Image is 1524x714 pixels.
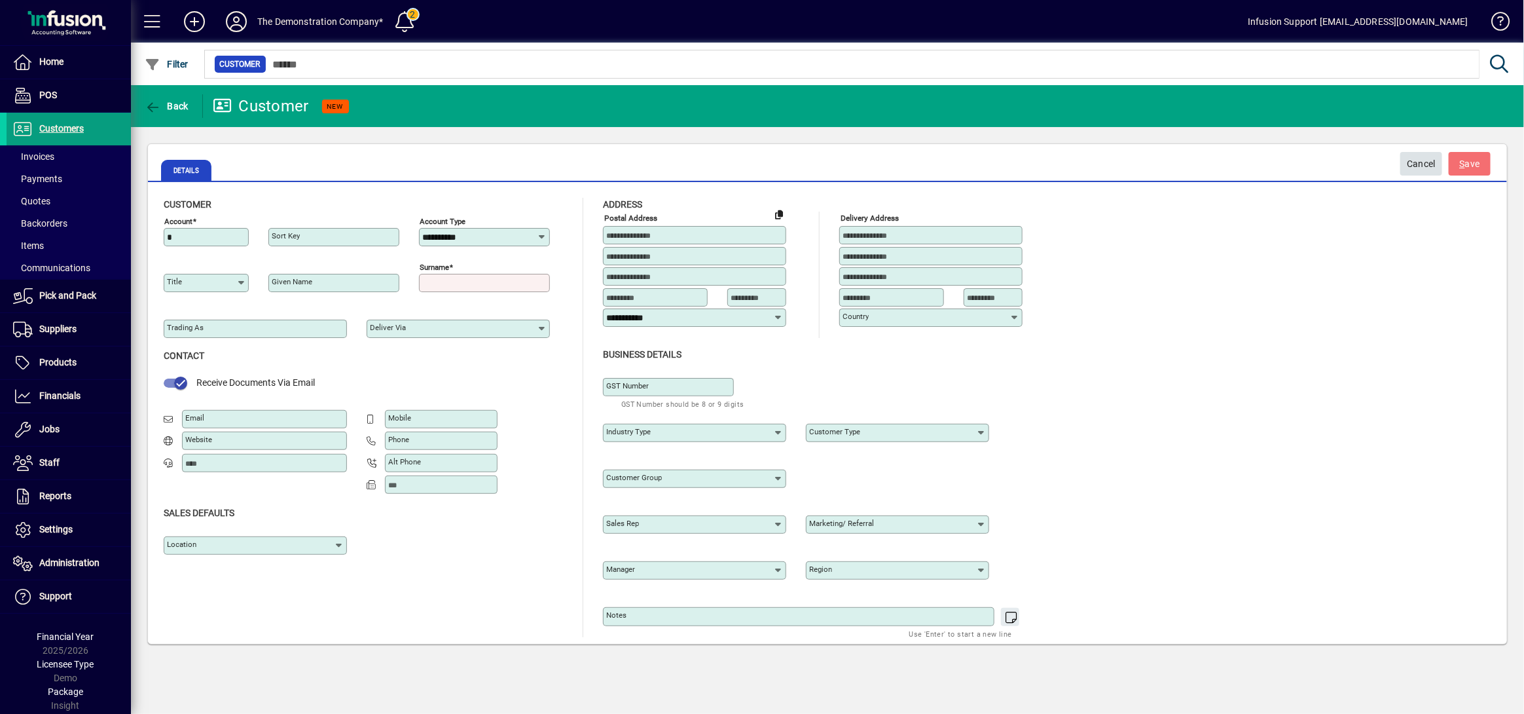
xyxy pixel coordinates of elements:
mat-label: Mobile [388,413,411,423]
mat-label: Manager [606,565,635,574]
a: Knowledge Base [1481,3,1508,45]
div: Infusion Support [EMAIL_ADDRESS][DOMAIN_NAME] [1248,11,1468,32]
a: Invoices [7,145,131,168]
span: Package [48,686,83,697]
mat-label: Title [167,277,182,286]
mat-label: Customer group [606,473,662,482]
a: Staff [7,447,131,479]
mat-label: Website [185,435,212,444]
span: Back [145,101,189,111]
span: Financial Year [37,631,94,642]
span: Customer [164,199,211,210]
a: Communications [7,257,131,279]
span: Jobs [39,424,60,434]
a: POS [7,79,131,112]
span: Details [161,160,211,181]
a: Pick and Pack [7,280,131,312]
a: Settings [7,514,131,546]
mat-label: Account [164,217,192,226]
span: Contact [164,350,204,361]
span: Invoices [13,151,54,162]
a: Suppliers [7,313,131,346]
span: Staff [39,457,60,468]
div: Customer [213,96,309,117]
mat-label: Account Type [420,217,465,226]
button: Profile [215,10,257,33]
a: Financials [7,380,131,413]
a: Backorders [7,212,131,235]
button: Add [173,10,215,33]
a: Quotes [7,190,131,212]
span: Payments [13,174,62,184]
span: Licensee Type [37,659,94,669]
span: Receive Documents Via Email [196,377,315,388]
a: Products [7,347,131,379]
mat-label: Trading as [167,323,204,332]
span: Support [39,591,72,601]
mat-label: Surname [420,263,449,272]
span: Customers [39,123,84,134]
mat-label: Given name [272,277,312,286]
button: Save [1449,152,1491,176]
mat-label: Region [809,565,832,574]
mat-hint: GST Number should be 8 or 9 digits [621,396,744,411]
span: Administration [39,557,100,568]
span: Suppliers [39,324,77,334]
mat-label: Location [167,540,196,549]
mat-label: Sales rep [606,519,639,528]
mat-label: Sort key [272,231,300,240]
button: Filter [141,52,192,76]
mat-label: GST Number [606,381,649,390]
span: Products [39,357,77,367]
span: Sales defaults [164,508,234,518]
a: Administration [7,547,131,580]
span: S [1460,159,1465,169]
mat-label: Country [843,312,869,321]
a: Payments [7,168,131,190]
mat-hint: Use 'Enter' to start a new line [909,626,1012,641]
mat-label: Phone [388,435,409,444]
span: Communications [13,263,90,273]
span: Financials [39,390,81,401]
mat-label: Deliver via [370,323,406,332]
button: Cancel [1400,152,1442,176]
span: Settings [39,524,73,535]
a: Jobs [7,413,131,446]
span: Quotes [13,196,50,206]
mat-label: Industry type [606,427,651,436]
mat-label: Customer type [809,427,860,436]
button: Copy to Delivery address [769,204,789,225]
span: NEW [327,102,344,111]
mat-label: Alt Phone [388,457,421,466]
a: Support [7,580,131,613]
span: Reports [39,491,71,501]
span: POS [39,90,57,100]
span: Business details [603,349,681,360]
span: Customer [220,58,261,71]
span: Address [603,199,642,210]
a: Reports [7,480,131,513]
button: Back [141,94,192,118]
span: Filter [145,59,189,69]
span: Cancel [1407,153,1436,175]
span: Home [39,56,63,67]
span: Items [13,240,44,251]
div: The Demonstration Company* [257,11,384,32]
span: Backorders [13,218,67,229]
a: Items [7,235,131,257]
a: Home [7,46,131,79]
span: Pick and Pack [39,290,96,301]
mat-label: Marketing/ Referral [809,519,874,528]
mat-label: Notes [606,611,626,620]
span: ave [1460,153,1480,175]
mat-label: Email [185,413,204,423]
app-page-header-button: Back [131,94,203,118]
